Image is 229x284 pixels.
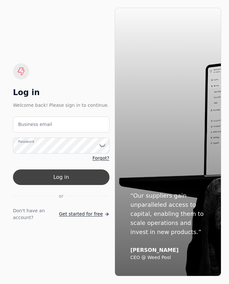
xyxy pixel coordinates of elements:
[18,139,34,144] label: Password
[131,255,206,261] div: CEO @ Weed Pool
[59,211,109,217] a: Get started for free
[92,155,109,162] a: Forgot?
[13,102,109,109] div: Welcome back! Please sign in to continue.
[13,87,109,98] div: Log in
[18,121,52,128] label: Business email
[59,193,63,200] span: or
[13,207,56,221] span: Don't have an account?
[131,191,206,237] div: “Our suppliers gain unparalleled access to capital, enabling them to scale operations and invest ...
[13,169,109,185] button: Log in
[131,247,206,253] div: [PERSON_NAME]
[59,211,103,217] span: Get started for free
